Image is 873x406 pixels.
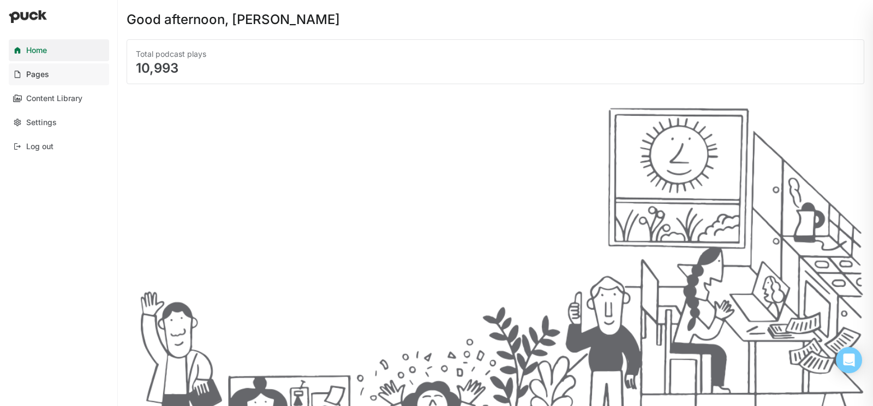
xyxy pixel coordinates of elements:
div: 10,993 [136,62,855,75]
div: Good afternoon, [PERSON_NAME] [127,13,340,26]
div: Log out [26,142,53,151]
a: Pages [9,63,109,85]
div: Home [26,46,47,55]
a: Content Library [9,87,109,109]
div: Total podcast plays [136,49,855,60]
a: Settings [9,111,109,133]
div: Pages [26,70,49,79]
div: Open Intercom Messenger [836,347,862,373]
a: Home [9,39,109,61]
div: Settings [26,118,57,127]
div: Content Library [26,94,82,103]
